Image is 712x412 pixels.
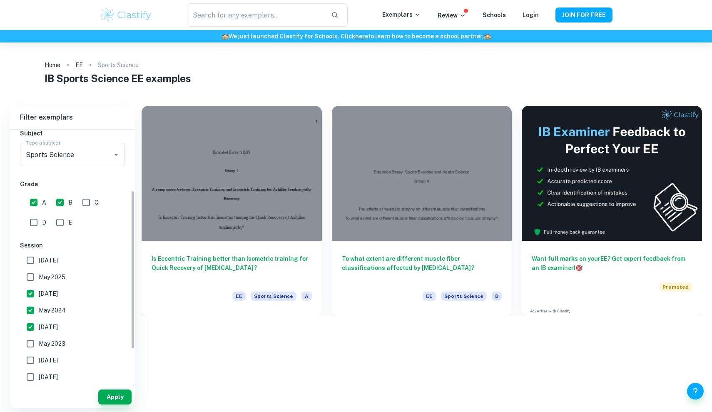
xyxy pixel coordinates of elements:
h6: Want full marks on your EE ? Get expert feedback from an IB examiner! [532,254,692,272]
a: EE [75,59,83,71]
span: May 2023 [39,339,65,348]
a: Home [45,59,60,71]
a: Schools [483,12,506,18]
span: E [68,218,72,227]
a: here [355,33,368,40]
button: Apply [98,390,132,405]
p: Sports Science [98,60,139,70]
h6: Filter exemplars [10,106,135,129]
span: Promoted [659,282,692,292]
span: [DATE] [39,372,58,382]
span: C [95,198,99,207]
h1: IB Sports Science EE examples [45,71,667,86]
p: Exemplars [382,10,421,19]
a: Login [523,12,539,18]
span: 🎯 [575,265,583,271]
span: EE [232,292,246,301]
span: Sports Science [251,292,296,301]
span: EE [423,292,436,301]
button: Help and Feedback [687,383,704,400]
span: 🏫 [222,33,229,40]
span: B [68,198,72,207]
h6: Session [20,241,125,250]
span: D [42,218,46,227]
span: [DATE] [39,289,58,298]
h6: We just launched Clastify for Schools. Click to learn how to become a school partner. [2,32,710,41]
span: 🏫 [484,33,491,40]
h6: Grade [20,180,125,189]
span: A [42,198,46,207]
a: Want full marks on yourEE? Get expert feedback from an IB examiner!PromotedAdvertise with Clastify [522,106,702,316]
p: Review [438,11,466,20]
span: [DATE] [39,356,58,365]
a: To what extent are different muscle fiber classifications affected by [MEDICAL_DATA]?EESports Sci... [332,106,512,316]
button: Open [110,149,122,160]
span: B [492,292,502,301]
h6: Subject [20,129,125,138]
img: Clastify logo [100,7,152,23]
img: Thumbnail [522,106,702,241]
input: Search for any exemplars... [187,3,324,27]
span: [DATE] [39,322,58,332]
span: May 2025 [39,272,65,282]
button: JOIN FOR FREE [555,7,612,22]
a: Is Eccentric Training better than Isometric training for Quick Recovery of [MEDICAL_DATA]?EESport... [142,106,322,316]
h6: Is Eccentric Training better than Isometric training for Quick Recovery of [MEDICAL_DATA]? [152,254,312,282]
label: Type a subject [26,139,60,146]
h6: To what extent are different muscle fiber classifications affected by [MEDICAL_DATA]? [342,254,502,282]
span: [DATE] [39,256,58,265]
span: A [301,292,312,301]
span: May 2024 [39,306,66,315]
a: Advertise with Clastify [530,308,570,314]
span: Sports Science [441,292,487,301]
